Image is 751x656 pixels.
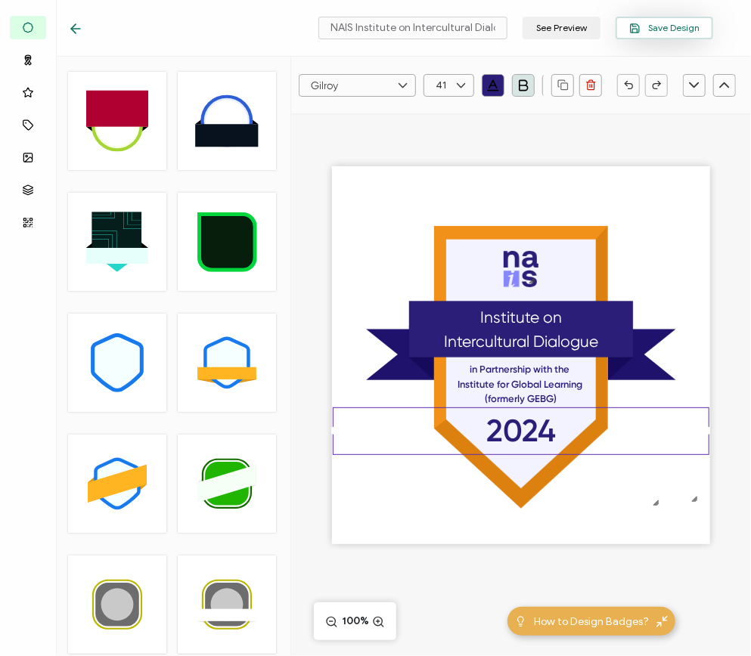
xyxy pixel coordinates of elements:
input: Select [424,74,474,97]
button: See Preview [523,17,600,39]
input: Name your certificate [318,17,507,39]
img: minimize-icon.svg [656,616,668,627]
button: Save Design [616,17,713,39]
pre: 2024 [486,413,556,449]
span: 100% [342,614,368,629]
img: 0b937a5d-fe53-4293-a674-498451512cdb.svg [504,251,539,287]
pre: Institute on Intercultural Dialogue [444,308,598,351]
pre: in Partnership with the Institute for Global Learning (formerly GEBG) [458,364,585,404]
input: Select [299,74,416,97]
span: Save Design [629,23,700,34]
span: How to Design Badges? [534,614,649,630]
iframe: Chat Widget [675,583,751,656]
